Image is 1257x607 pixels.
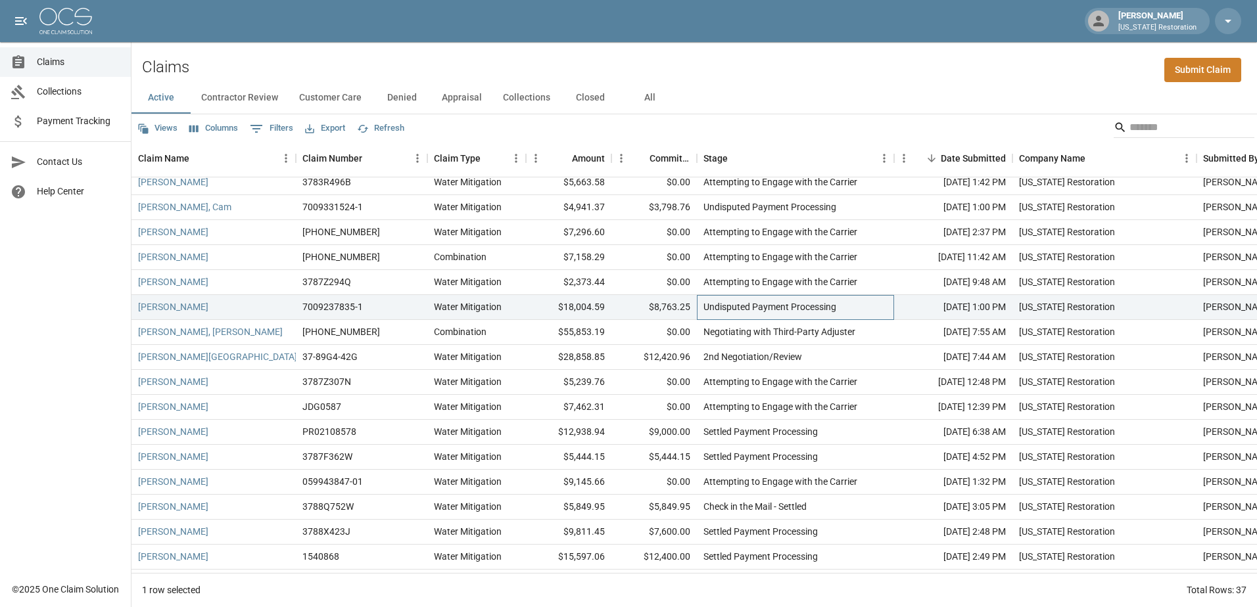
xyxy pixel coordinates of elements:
[142,583,201,596] div: 1 row selected
[138,500,208,513] a: [PERSON_NAME]
[408,148,427,168] button: Menu
[431,82,492,114] button: Appraisal
[894,345,1012,370] div: [DATE] 7:44 AM
[138,475,208,488] a: [PERSON_NAME]
[526,345,611,370] div: $28,858.85
[434,275,502,288] div: Water Mitigation
[434,300,502,313] div: Water Mitigation
[894,470,1012,495] div: [DATE] 1:32 PM
[703,175,857,189] div: Attempting to Engage with the Carrier
[302,500,354,513] div: 3788Q752W
[302,200,363,214] div: 7009331524-1
[894,520,1012,545] div: [DATE] 2:48 PM
[302,175,351,189] div: 3783R496B
[302,525,350,538] div: 3788X423J
[1019,525,1115,538] div: Oregon Restoration
[191,82,289,114] button: Contractor Review
[302,450,352,463] div: 3787F362W
[434,500,502,513] div: Water Mitigation
[1019,425,1115,438] div: Oregon Restoration
[611,395,697,420] div: $0.00
[554,149,572,168] button: Sort
[131,140,296,177] div: Claim Name
[1019,175,1115,189] div: Oregon Restoration
[37,55,120,69] span: Claims
[302,300,363,313] div: 7009237835-1
[434,400,502,413] div: Water Mitigation
[894,420,1012,445] div: [DATE] 6:38 AM
[1019,350,1115,363] div: Oregon Restoration
[611,195,697,220] div: $3,798.76
[296,140,427,177] div: Claim Number
[941,140,1006,177] div: Date Submitted
[611,570,697,595] div: $2,725.17
[703,350,802,363] div: 2nd Negotiation/Review
[894,545,1012,570] div: [DATE] 2:49 PM
[434,350,502,363] div: Water Mitigation
[611,495,697,520] div: $5,849.95
[1019,250,1115,263] div: Oregon Restoration
[894,395,1012,420] div: [DATE] 12:39 PM
[138,175,208,189] a: [PERSON_NAME]
[434,425,502,438] div: Water Mitigation
[1019,275,1115,288] div: Oregon Restoration
[372,82,431,114] button: Denied
[572,140,605,177] div: Amount
[526,570,611,595] div: $3,814.09
[703,275,857,288] div: Attempting to Engage with the Carrier
[703,250,857,263] div: Attempting to Engage with the Carrier
[138,325,283,338] a: [PERSON_NAME], [PERSON_NAME]
[526,370,611,395] div: $5,239.76
[134,118,181,139] button: Views
[362,149,381,168] button: Sort
[186,118,241,139] button: Select columns
[526,445,611,470] div: $5,444.15
[703,200,836,214] div: Undisputed Payment Processing
[434,550,502,563] div: Water Mitigation
[894,195,1012,220] div: [DATE] 1:00 PM
[1118,22,1197,34] p: [US_STATE] Restoration
[526,470,611,495] div: $9,145.66
[434,250,486,263] div: Combination
[289,82,372,114] button: Customer Care
[526,495,611,520] div: $5,849.95
[526,245,611,270] div: $7,158.29
[434,325,486,338] div: Combination
[611,220,697,245] div: $0.00
[506,148,526,168] button: Menu
[611,345,697,370] div: $12,420.96
[703,425,818,438] div: Settled Payment Processing
[138,525,208,538] a: [PERSON_NAME]
[611,545,697,570] div: $12,400.00
[1019,300,1115,313] div: Oregon Restoration
[302,350,358,363] div: 37-89G4-42G
[894,245,1012,270] div: [DATE] 11:42 AM
[526,395,611,420] div: $7,462.31
[894,495,1012,520] div: [DATE] 3:05 PM
[302,325,380,338] div: 01-009-116114
[611,140,697,177] div: Committed Amount
[138,450,208,463] a: [PERSON_NAME]
[894,370,1012,395] div: [DATE] 12:48 PM
[1019,400,1115,413] div: Oregon Restoration
[434,140,481,177] div: Claim Type
[302,425,356,438] div: PR02108578
[1019,200,1115,214] div: Oregon Restoration
[1187,583,1246,596] div: Total Rows: 37
[492,82,561,114] button: Collections
[481,149,499,168] button: Sort
[1019,450,1115,463] div: Oregon Restoration
[922,149,941,168] button: Sort
[354,118,408,139] button: Refresh
[703,500,807,513] div: Check in the Mail - Settled
[611,420,697,445] div: $9,000.00
[302,400,341,413] div: JDG0587
[703,300,836,313] div: Undisputed Payment Processing
[138,400,208,413] a: [PERSON_NAME]
[526,295,611,320] div: $18,004.59
[8,8,34,34] button: open drawer
[37,114,120,128] span: Payment Tracking
[526,220,611,245] div: $7,296.60
[526,140,611,177] div: Amount
[1085,149,1104,168] button: Sort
